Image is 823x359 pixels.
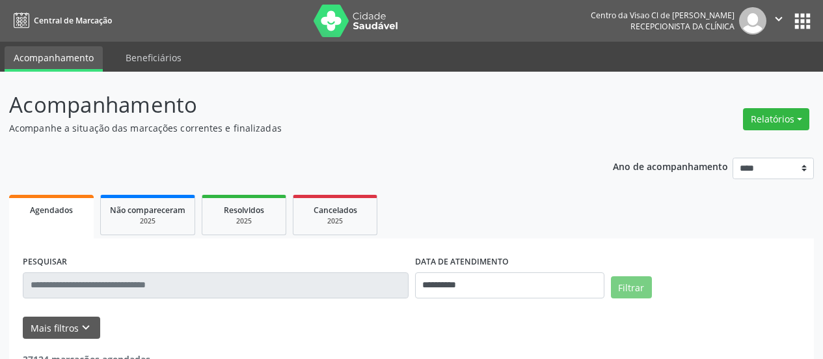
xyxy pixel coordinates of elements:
[9,89,573,121] p: Acompanhamento
[591,10,735,21] div: Centro da Visao Cl de [PERSON_NAME]
[211,216,277,226] div: 2025
[5,46,103,72] a: Acompanhamento
[772,12,786,26] i: 
[613,158,728,174] p: Ano de acompanhamento
[9,10,112,31] a: Central de Marcação
[224,205,264,216] span: Resolvidos
[314,205,357,216] span: Cancelados
[110,216,185,226] div: 2025
[739,7,766,35] img: img
[110,205,185,216] span: Não compareceram
[743,108,809,130] button: Relatórios
[30,205,73,216] span: Agendados
[415,252,509,272] label: DATA DE ATENDIMENTO
[23,317,100,339] button: Mais filtroskeyboard_arrow_down
[9,121,573,135] p: Acompanhe a situação das marcações correntes e finalizadas
[116,46,191,69] a: Beneficiários
[34,15,112,26] span: Central de Marcação
[630,21,735,32] span: Recepcionista da clínica
[79,321,93,335] i: keyboard_arrow_down
[611,276,652,298] button: Filtrar
[766,7,791,35] button: 
[791,10,814,33] button: apps
[303,216,368,226] div: 2025
[23,252,67,272] label: PESQUISAR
